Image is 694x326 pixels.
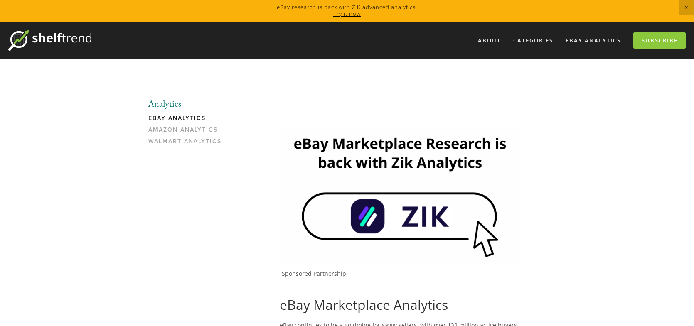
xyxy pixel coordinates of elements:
[280,127,520,262] img: Zik Analytics Sponsored Ad
[280,297,520,313] h1: eBay Marketplace Analytics
[8,30,91,51] img: ShelfTrend
[148,115,228,126] a: eBay Analytics
[333,10,361,17] a: Try it now
[633,32,686,49] a: Subscribe
[148,126,228,138] a: Amazon Analytics
[560,34,626,47] a: eBay Analytics
[148,99,228,110] li: Analytics
[508,34,559,47] div: Categories
[473,34,506,47] a: About
[148,138,228,150] a: Walmart Analytics
[282,270,520,277] p: Sponsored Partnership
